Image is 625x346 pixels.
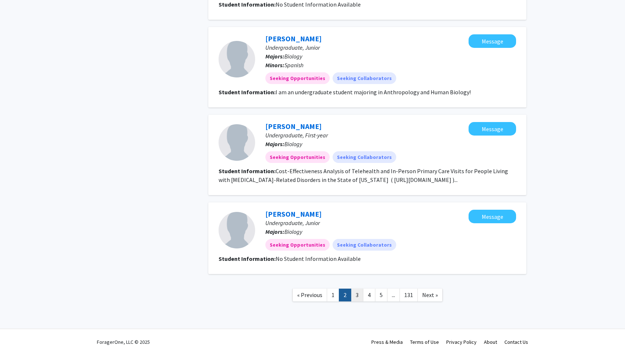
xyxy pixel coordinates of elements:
button: Message Knasjah Wilson [469,210,516,223]
a: 4 [363,289,375,301]
a: Press & Media [371,339,403,345]
a: Privacy Policy [446,339,477,345]
a: Terms of Use [410,339,439,345]
span: Undergraduate, Junior [265,44,320,51]
span: Biology [284,228,302,235]
a: Next [417,289,443,301]
mat-chip: Seeking Collaborators [333,151,396,163]
iframe: Chat [5,313,31,341]
mat-chip: Seeking Opportunities [265,239,330,251]
b: Student Information: [219,167,276,175]
a: 131 [399,289,418,301]
a: 5 [375,289,387,301]
span: Spanish [284,61,303,69]
b: Student Information: [219,88,276,96]
a: 2 [339,289,351,301]
b: Student Information: [219,1,276,8]
a: 1 [327,289,339,301]
b: Majors: [265,53,284,60]
fg-read-more: I am an undergraduate student majoring in Anthropology and Human Biology! [276,88,471,96]
button: Message Kai Lewis-Yunus [469,34,516,48]
span: Biology [284,53,302,60]
b: Majors: [265,228,284,235]
fg-read-more: Cost-Effectiveness Analysis of Telehealth and In-Person Primary Care Visits for People Living wit... [219,167,508,183]
span: No Student Information Available [276,1,361,8]
span: Next » [422,291,438,299]
b: Majors: [265,140,284,148]
a: [PERSON_NAME] [265,122,322,131]
a: Contact Us [504,339,528,345]
mat-chip: Seeking Collaborators [333,72,396,84]
mat-chip: Seeking Opportunities [265,72,330,84]
a: [PERSON_NAME] [265,34,322,43]
span: Undergraduate, Junior [265,219,320,227]
span: « Previous [297,291,322,299]
a: About [484,339,497,345]
a: Previous [292,289,327,301]
span: No Student Information Available [276,255,361,262]
span: Biology [284,140,302,148]
mat-chip: Seeking Opportunities [265,151,330,163]
b: Student Information: [219,255,276,262]
button: Message CLAIRE LEE [469,122,516,136]
b: Minors: [265,61,284,69]
a: [PERSON_NAME] [265,209,322,218]
mat-chip: Seeking Collaborators [333,239,396,251]
span: Undergraduate, First-year [265,132,328,139]
a: 3 [351,289,363,301]
span: ... [392,291,395,299]
nav: Page navigation [208,281,526,311]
